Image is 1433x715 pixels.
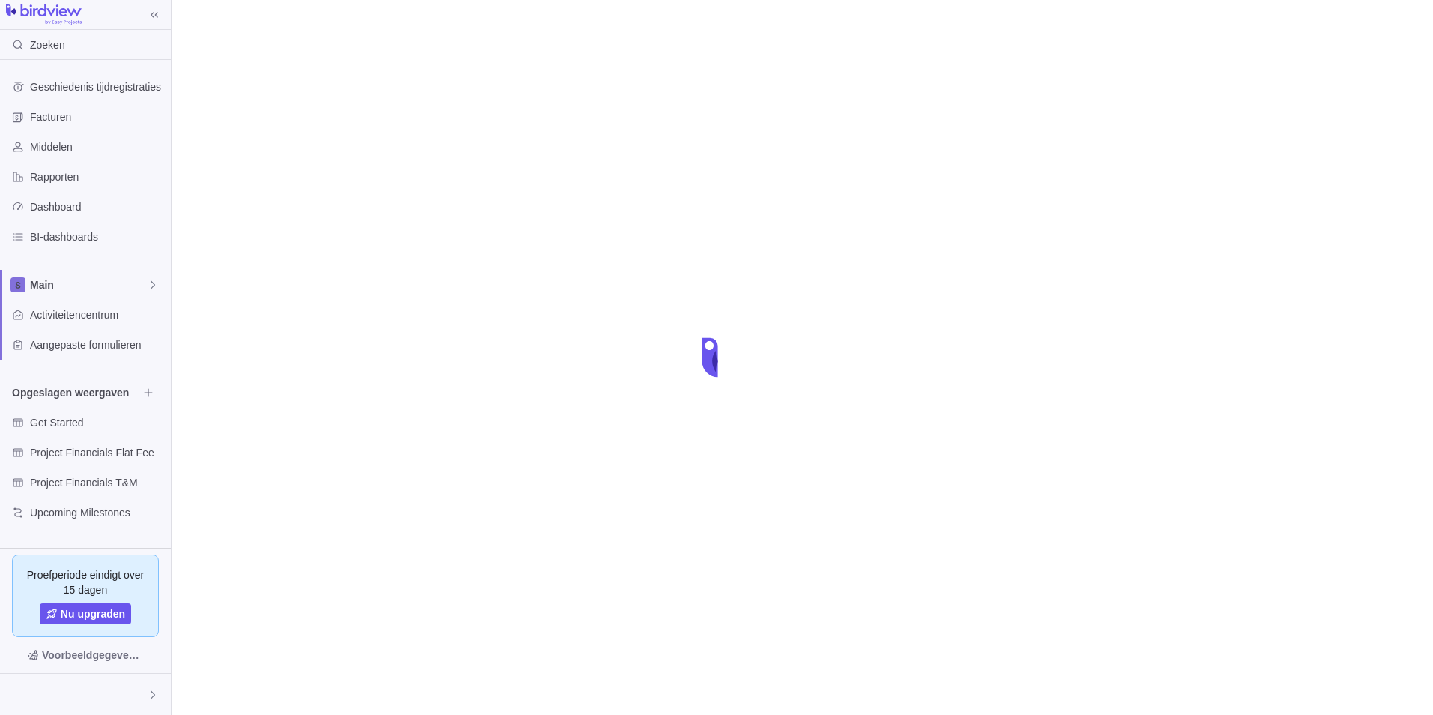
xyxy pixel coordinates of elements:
[30,277,147,292] span: Main
[30,169,165,184] span: Rapporten
[30,139,165,154] span: Middelen
[30,37,65,52] span: Zoeken
[30,199,165,214] span: Dashboard
[25,567,146,597] span: Proefperiode eindigt over 15 dagen
[30,505,165,520] span: Upcoming Milestones
[687,328,746,387] div: loading
[9,686,27,704] div: Mariusz Milek
[30,229,165,244] span: BI-dashboards
[12,643,159,667] span: Voorbeeldgegevens verwijderen
[30,337,165,352] span: Aangepaste formulieren
[61,606,125,621] span: Nu upgraden
[30,79,165,94] span: Geschiedenis tijdregistraties
[30,445,165,460] span: Project Financials Flat Fee
[138,382,159,403] span: Bladeren door weergaven
[6,4,82,25] img: logo
[30,415,165,430] span: Get Started
[40,603,131,624] a: Nu upgraden
[12,385,138,400] span: Opgeslagen weergaven
[30,109,165,124] span: Facturen
[30,475,165,490] span: Project Financials T&M
[42,646,144,664] span: Voorbeeldgegevens verwijderen
[30,307,165,322] span: Activiteitencentrum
